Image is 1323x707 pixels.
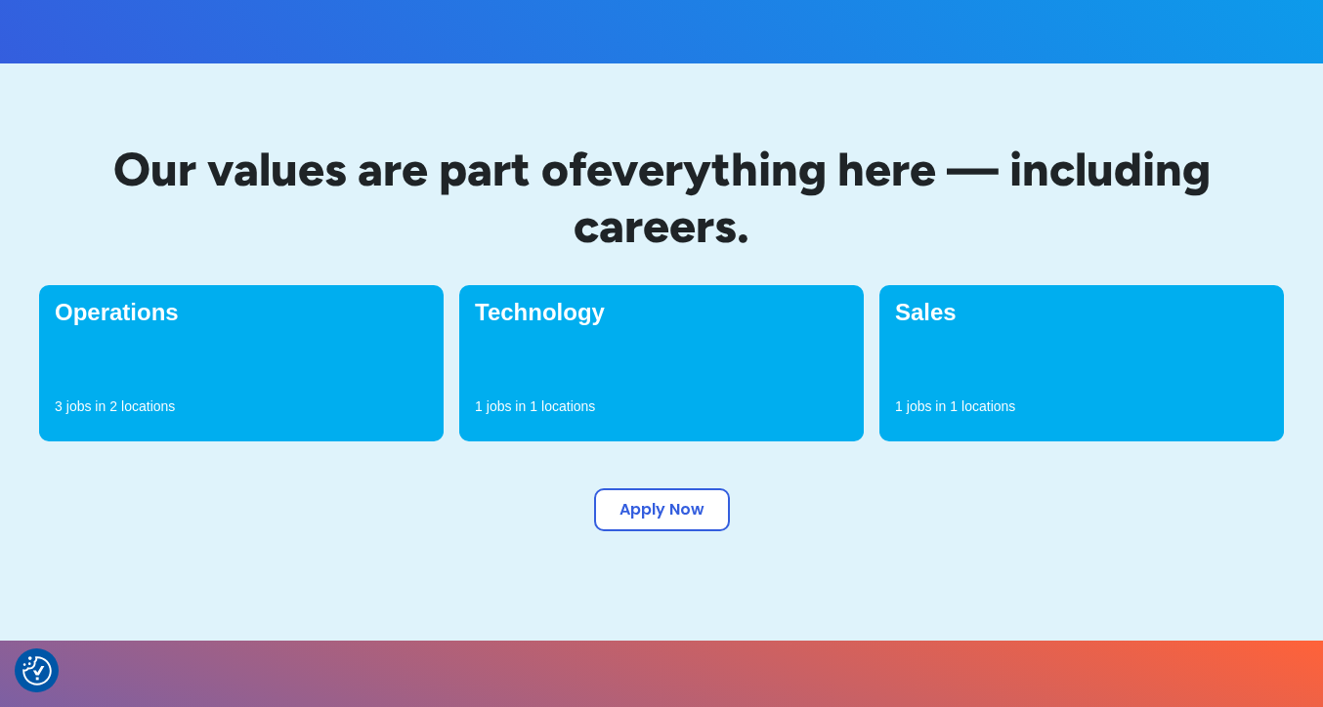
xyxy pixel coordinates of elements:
[109,396,117,416] p: 2
[121,396,175,416] p: locations
[574,141,1211,254] span: everything here — including careers.
[961,396,1015,416] p: locations
[895,396,903,416] p: 1
[487,396,526,416] p: jobs in
[895,301,1268,324] h4: Sales
[55,301,428,324] h4: Operations
[475,301,848,324] h4: Technology
[39,142,1284,254] h2: Our values are part of
[594,488,730,531] a: Apply Now
[950,396,958,416] p: 1
[530,396,537,416] p: 1
[22,656,52,686] img: Revisit consent button
[22,656,52,686] button: Consent Preferences
[475,396,483,416] p: 1
[55,396,63,416] p: 3
[66,396,106,416] p: jobs in
[907,396,946,416] p: jobs in
[541,396,595,416] p: locations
